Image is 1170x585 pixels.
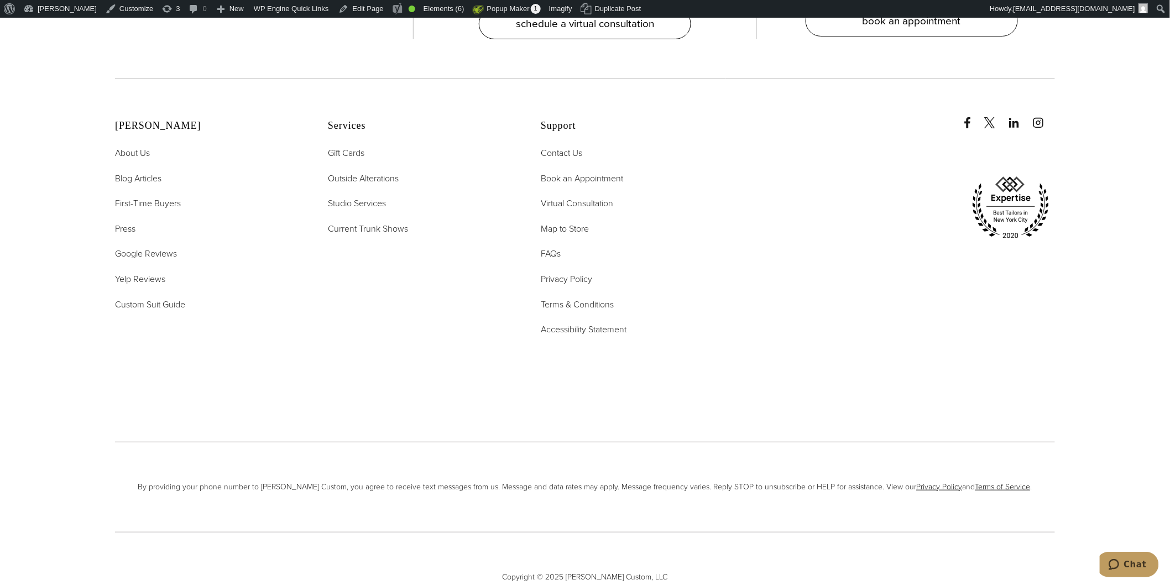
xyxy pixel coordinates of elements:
h2: [PERSON_NAME] [115,120,300,132]
span: Google Reviews [115,247,177,260]
a: Terms of Service [975,481,1031,493]
span: Current Trunk Shows [328,222,408,235]
a: Map to Store [541,222,589,236]
a: Press [115,222,135,236]
a: linkedin [1009,106,1031,128]
span: schedule a virtual consultation [516,15,654,32]
a: Custom Suit Guide [115,297,185,312]
span: Press [115,222,135,235]
span: Gift Cards [328,147,364,159]
span: Studio Services [328,197,386,210]
img: expertise, best tailors in new york city 2020 [967,173,1055,243]
h2: Services [328,120,513,132]
a: Current Trunk Shows [328,222,408,236]
span: Contact Us [541,147,582,159]
span: Copyright © 2025 [PERSON_NAME] Custom, LLC [115,571,1055,583]
span: Terms & Conditions [541,298,614,311]
nav: Services Footer Nav [328,146,513,236]
a: Contact Us [541,146,582,160]
a: Studio Services [328,196,386,211]
a: schedule a virtual consultation [479,8,691,39]
span: Map to Store [541,222,589,235]
span: FAQs [541,247,561,260]
a: book an appointment [806,6,1018,36]
span: Outside Alterations [328,172,399,185]
a: Google Reviews [115,247,177,261]
a: Outside Alterations [328,171,399,186]
a: x/twitter [984,106,1006,128]
h2: Support [541,120,726,132]
span: [EMAIL_ADDRESS][DOMAIN_NAME] [1014,4,1135,13]
span: Virtual Consultation [541,197,613,210]
span: Accessibility Statement [541,323,626,336]
nav: Alan David Footer Nav [115,146,300,311]
nav: Support Footer Nav [541,146,726,337]
span: Yelp Reviews [115,273,165,285]
a: First-Time Buyers [115,196,181,211]
a: Yelp Reviews [115,272,165,286]
span: Custom Suit Guide [115,298,185,311]
span: book an appointment [863,13,961,29]
a: Book an Appointment [541,171,623,186]
span: Privacy Policy [541,273,592,285]
a: Gift Cards [328,146,364,160]
span: Book an Appointment [541,172,623,185]
iframe: Opens a widget where you can chat to one of our agents [1100,552,1159,579]
a: Facebook [962,106,982,128]
span: About Us [115,147,150,159]
span: By providing your phone number to [PERSON_NAME] Custom, you agree to receive text messages from u... [115,481,1055,493]
a: About Us [115,146,150,160]
span: Blog Articles [115,172,161,185]
a: instagram [1033,106,1055,128]
a: Accessibility Statement [541,322,626,337]
span: 1 [531,4,541,14]
span: First-Time Buyers [115,197,181,210]
a: Privacy Policy [541,272,592,286]
a: Privacy Policy [917,481,963,493]
a: FAQs [541,247,561,261]
div: Good [409,6,415,12]
a: Blog Articles [115,171,161,186]
a: Virtual Consultation [541,196,613,211]
a: Terms & Conditions [541,297,614,312]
